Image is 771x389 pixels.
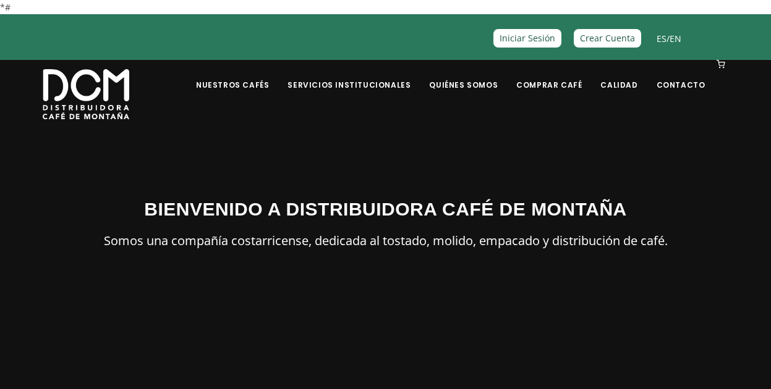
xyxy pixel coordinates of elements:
p: Somos una compañía costarricense, dedicada al tostado, molido, empacado y distribución de café. [43,230,729,251]
a: Comprar Café [509,61,589,90]
a: Iniciar Sesión [493,29,561,47]
a: Contacto [649,61,713,90]
span: / [657,31,681,46]
a: Nuestros Cafés [189,61,276,90]
a: Crear Cuenta [574,29,641,47]
a: Servicios Institucionales [280,61,418,90]
a: Calidad [593,61,645,90]
a: EN [670,33,681,44]
a: ES [657,33,667,44]
a: Quiénes Somos [422,61,505,90]
h3: BIENVENIDO A DISTRIBUIDORA CAFÉ DE MONTAÑA [43,195,729,223]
